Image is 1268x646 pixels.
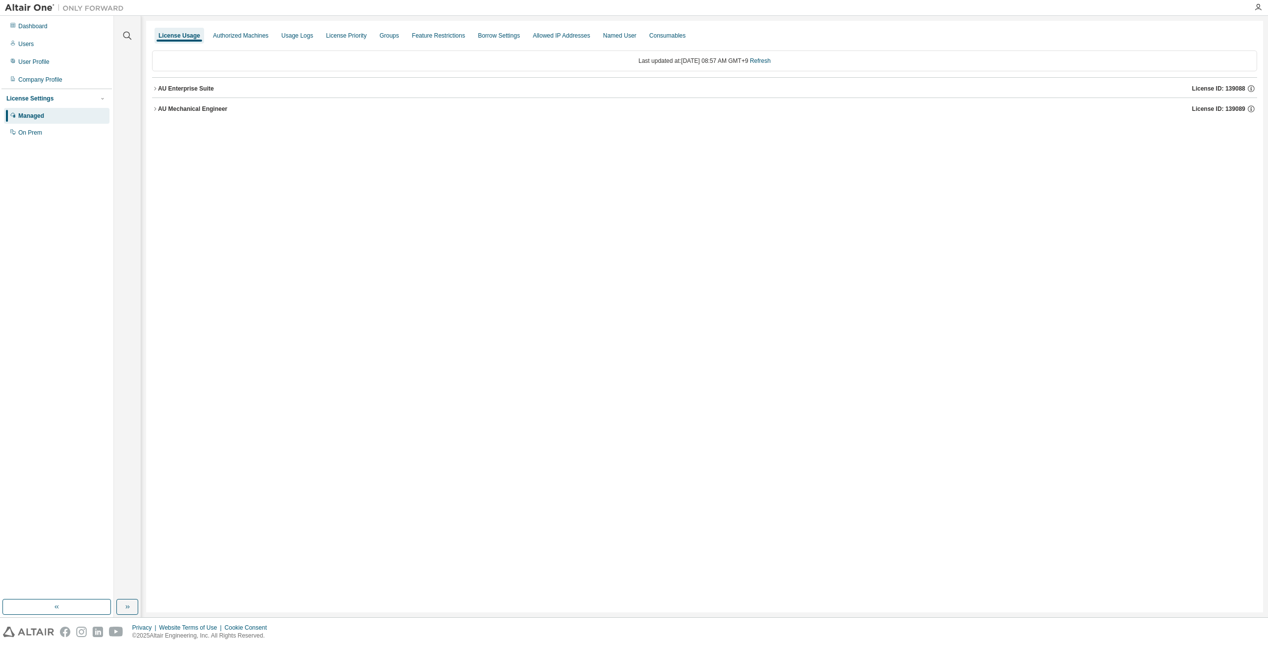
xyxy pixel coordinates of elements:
[152,78,1257,99] button: AU Enterprise SuiteLicense ID: 139088
[3,627,54,637] img: altair_logo.svg
[750,57,771,64] a: Refresh
[649,32,686,40] div: Consumables
[1192,85,1245,93] span: License ID: 139088
[18,76,62,84] div: Company Profile
[60,627,70,637] img: facebook.svg
[132,624,159,632] div: Privacy
[18,40,34,48] div: Users
[18,58,50,66] div: User Profile
[1192,105,1245,113] span: License ID: 139089
[6,95,53,102] div: License Settings
[159,624,224,632] div: Website Terms of Use
[281,32,313,40] div: Usage Logs
[18,112,44,120] div: Managed
[533,32,590,40] div: Allowed IP Addresses
[5,3,129,13] img: Altair One
[326,32,367,40] div: License Priority
[18,129,42,137] div: On Prem
[158,105,227,113] div: AU Mechanical Engineer
[132,632,273,640] p: © 2025 Altair Engineering, Inc. All Rights Reserved.
[213,32,268,40] div: Authorized Machines
[603,32,636,40] div: Named User
[152,98,1257,120] button: AU Mechanical EngineerLicense ID: 139089
[76,627,87,637] img: instagram.svg
[478,32,520,40] div: Borrow Settings
[224,624,272,632] div: Cookie Consent
[18,22,48,30] div: Dashboard
[93,627,103,637] img: linkedin.svg
[412,32,465,40] div: Feature Restrictions
[158,85,214,93] div: AU Enterprise Suite
[152,50,1257,71] div: Last updated at: [DATE] 08:57 AM GMT+9
[109,627,123,637] img: youtube.svg
[379,32,399,40] div: Groups
[158,32,200,40] div: License Usage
